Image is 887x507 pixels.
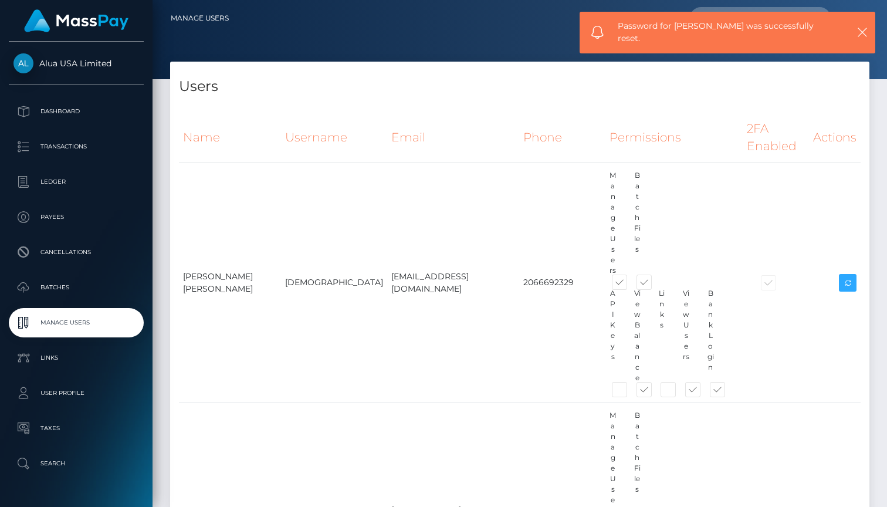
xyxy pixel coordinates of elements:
a: Manage Users [171,6,229,31]
p: Search [13,455,139,472]
a: Search [9,449,144,478]
div: Bank Login [699,288,723,383]
a: Cancellations [9,238,144,267]
a: Manage Users [9,308,144,337]
th: Name [179,113,281,163]
input: Search... [690,7,800,29]
a: Links [9,343,144,373]
img: Alua USA Limited [13,53,33,73]
div: Links [649,288,674,383]
div: API Keys [601,288,625,383]
img: MassPay Logo [24,9,128,32]
p: Transactions [13,138,139,156]
a: Transactions [9,132,144,161]
a: Dashboard [9,97,144,126]
a: Ledger [9,167,144,197]
span: Alua USA Limited [9,58,144,69]
p: Ledger [13,173,139,191]
td: 2066692329 [519,163,605,403]
div: View Balance [625,288,650,383]
p: Taxes [13,420,139,437]
h4: Users [179,76,861,97]
td: [EMAIL_ADDRESS][DOMAIN_NAME] [387,163,519,403]
span: Password for [PERSON_NAME] was successfully reset. [618,20,837,45]
p: User Profile [13,384,139,402]
a: User Profile [9,378,144,408]
th: Phone [519,113,605,163]
p: Dashboard [13,103,139,120]
p: Manage Users [13,314,139,332]
div: View Users [674,288,699,383]
th: Permissions [605,113,743,163]
a: Batches [9,273,144,302]
a: Payees [9,202,144,232]
div: Manage Users [601,170,625,276]
a: Taxes [9,414,144,443]
td: [DEMOGRAPHIC_DATA] [281,163,387,403]
th: Username [281,113,387,163]
th: Actions [809,113,861,163]
div: Batch Files [625,170,650,276]
td: [PERSON_NAME] [PERSON_NAME] [179,163,281,403]
th: Email [387,113,519,163]
p: Cancellations [13,244,139,261]
p: Links [13,349,139,367]
th: 2FA Enabled [743,113,809,163]
p: Batches [13,279,139,296]
p: Payees [13,208,139,226]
